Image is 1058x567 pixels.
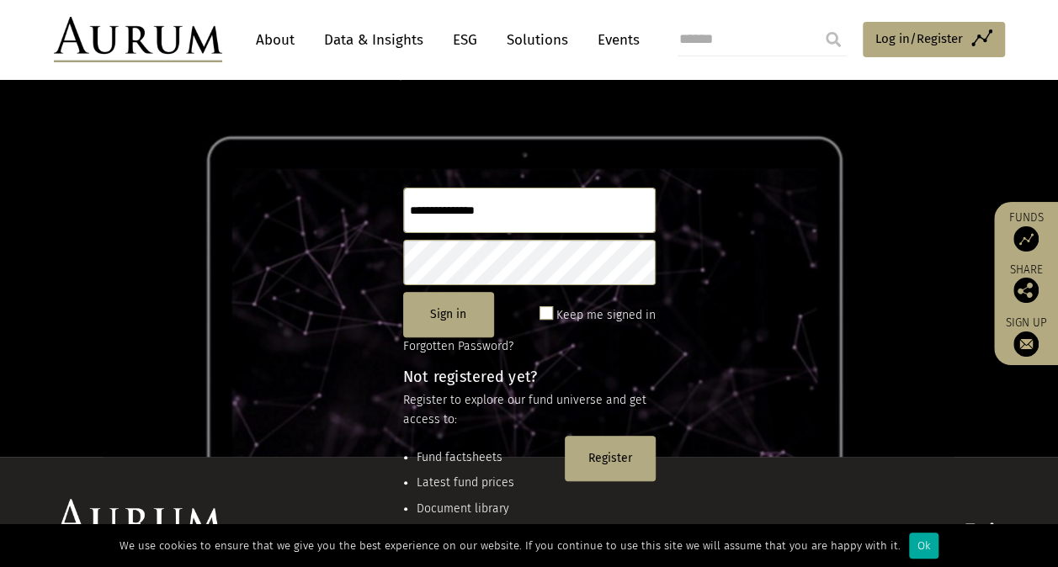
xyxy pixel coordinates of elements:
[403,292,494,337] button: Sign in
[417,448,558,467] li: Fund factsheets
[444,24,486,56] a: ESG
[909,533,938,559] div: Ok
[403,369,656,384] h4: Not registered yet?
[1013,331,1039,357] img: Sign up to our newsletter
[54,17,222,62] img: Aurum
[247,24,303,56] a: About
[1013,226,1039,252] img: Access Funds
[556,305,656,326] label: Keep me signed in
[875,29,963,49] span: Log in/Register
[816,23,850,56] input: Submit
[54,499,222,544] img: Aurum Logo
[1013,278,1039,303] img: Share this post
[498,24,577,56] a: Solutions
[417,474,558,492] li: Latest fund prices
[863,22,1005,57] a: Log in/Register
[316,24,432,56] a: Data & Insights
[933,522,950,539] img: Twitter icon
[963,522,978,539] img: Instagram icon
[589,24,640,56] a: Events
[1002,210,1050,252] a: Funds
[990,522,1005,539] img: Linkedin icon
[1002,315,1050,357] a: Sign up
[403,391,656,429] p: Register to explore our fund universe and get access to:
[403,339,513,353] a: Forgotten Password?
[1002,264,1050,303] div: Share
[565,436,656,481] button: Register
